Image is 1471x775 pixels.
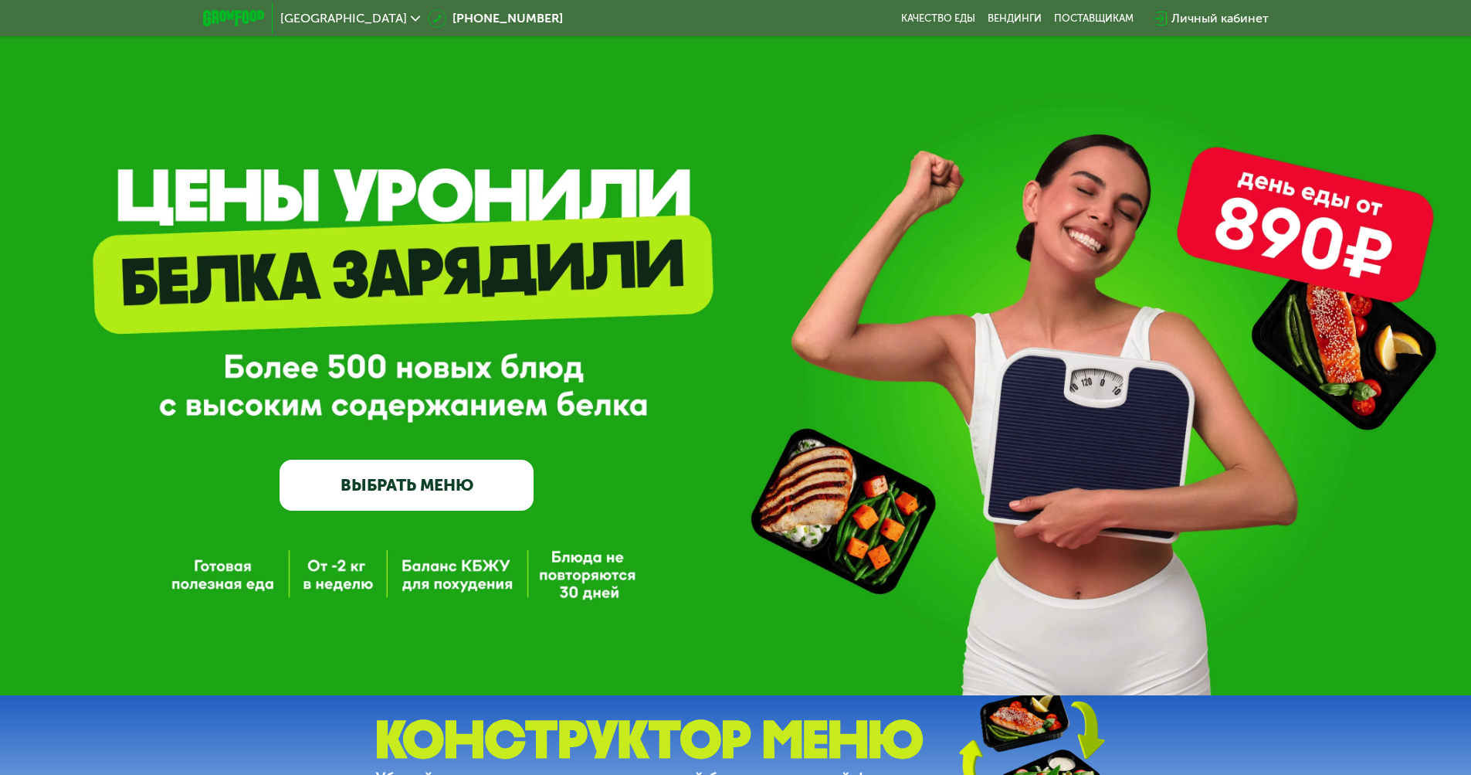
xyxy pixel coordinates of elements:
[1171,9,1269,28] div: Личный кабинет
[1054,12,1134,25] div: поставщикам
[428,9,563,28] a: [PHONE_NUMBER]
[280,12,407,25] span: [GEOGRAPHIC_DATA]
[901,12,975,25] a: Качество еды
[988,12,1042,25] a: Вендинги
[280,460,534,511] a: ВЫБРАТЬ МЕНЮ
